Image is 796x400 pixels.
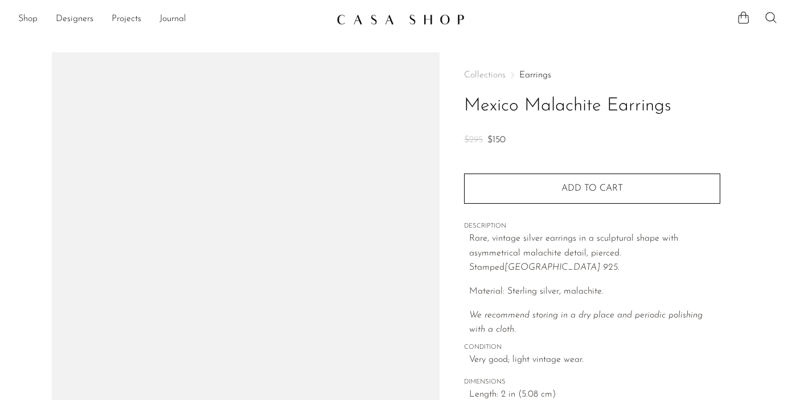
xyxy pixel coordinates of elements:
[561,184,623,193] span: Add to cart
[464,71,720,80] nav: Breadcrumbs
[469,353,720,368] span: Very good; light vintage wear.
[464,174,720,203] button: Add to cart
[112,12,141,27] a: Projects
[56,12,93,27] a: Designers
[464,71,506,80] span: Collections
[18,10,327,29] nav: Desktop navigation
[159,12,186,27] a: Journal
[464,135,483,145] span: $295
[469,232,720,275] p: Rare, vintage silver earrings in a sculptural shape with asymmetrical malachite detail, pierced. ...
[469,311,703,335] i: We recommend storing in a dry place and periodic polishing with a cloth.
[504,263,619,272] em: [GEOGRAPHIC_DATA] 925.
[464,343,720,353] span: CONDITION
[487,135,506,145] span: $150
[18,10,327,29] ul: NEW HEADER MENU
[464,377,720,387] span: DIMENSIONS
[469,284,720,299] p: Material: Sterling silver, malachite.
[18,12,38,27] a: Shop
[519,71,551,80] a: Earrings
[464,221,720,232] span: DESCRIPTION
[464,92,720,121] h1: Mexico Malachite Earrings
